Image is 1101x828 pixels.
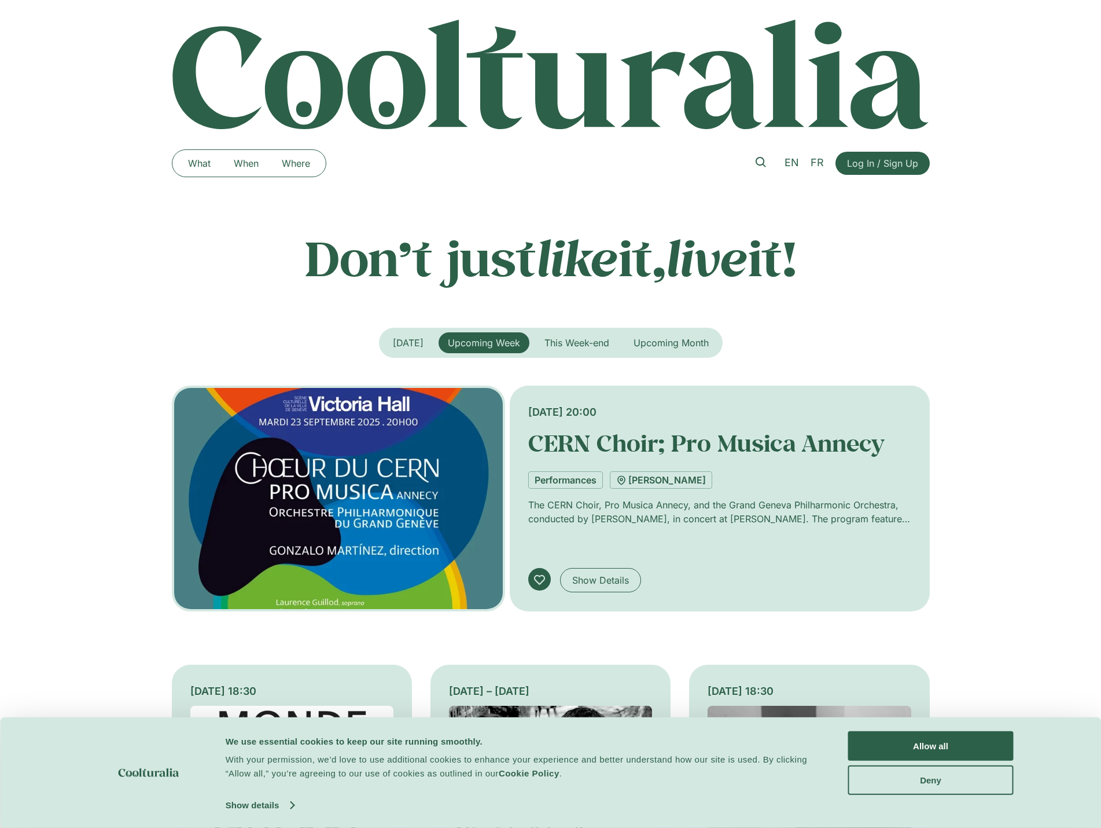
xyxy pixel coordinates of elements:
em: like [536,225,618,290]
a: Show Details [560,568,641,592]
a: Cookie Policy [499,768,559,778]
p: The CERN Choir, Pro Musica Annecy, and the Grand Geneva Philharmonic Orchestra, conducted by [PER... [528,498,911,526]
em: live [666,225,748,290]
a: Performances [528,471,603,489]
span: FR [811,156,824,168]
span: Log In / Sign Up [847,156,918,170]
span: Show Details [572,573,629,587]
a: Where [270,154,322,173]
a: When [222,154,270,173]
div: [DATE] 18:30 [708,683,911,699]
a: [PERSON_NAME] [610,471,712,489]
div: [DATE] – [DATE] [449,683,652,699]
span: With your permission, we’d love to use additional cookies to enhance your experience and better u... [226,754,808,778]
nav: Menu [176,154,322,173]
a: FR [805,155,830,171]
img: Coolturalia - Chœur du CERN; Pro Musica Annecy; Orchestre Philharmonique du Grand Genève [172,386,506,611]
a: EN [779,155,805,171]
a: Log In / Sign Up [835,152,930,175]
button: Allow all [848,731,1014,761]
a: What [176,154,222,173]
span: [DATE] [393,337,424,349]
div: [DATE] 18:30 [190,683,393,699]
p: Don’t just it, it! [172,229,930,287]
span: EN [785,156,799,168]
button: Deny [848,765,1014,794]
img: logo [118,768,179,777]
span: Upcoming Month [634,337,709,349]
div: We use essential cookies to keep our site running smoothly. [226,734,822,748]
div: [DATE] 20:00 [528,404,911,420]
span: This Week-end [544,337,609,349]
span: Upcoming Week [448,337,520,349]
a: CERN Choir; Pro Musica Annecy [528,428,885,458]
a: Show details [226,797,294,814]
span: . [559,768,562,778]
